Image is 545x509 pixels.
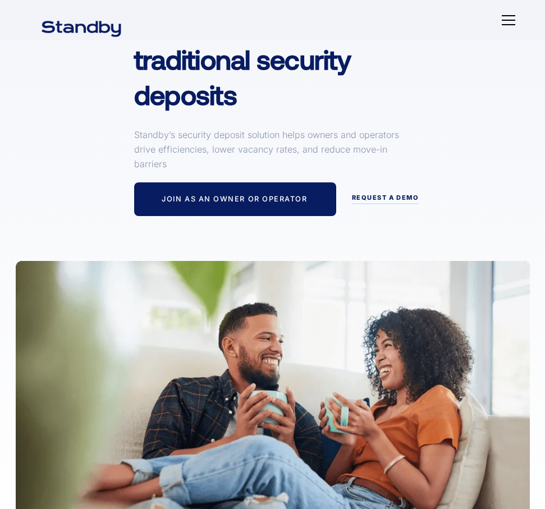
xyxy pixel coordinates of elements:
a: request a demo [352,194,419,204]
a: home [28,13,136,27]
div: menu [495,7,517,34]
a: Join as an owner or operator [134,182,336,216]
div: Join as an owner or operator [162,195,307,204]
p: Standby’s security deposit solution helps owners and operators drive efficiencies, lower vacancy ... [134,127,404,171]
div: request a demo [352,194,419,202]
